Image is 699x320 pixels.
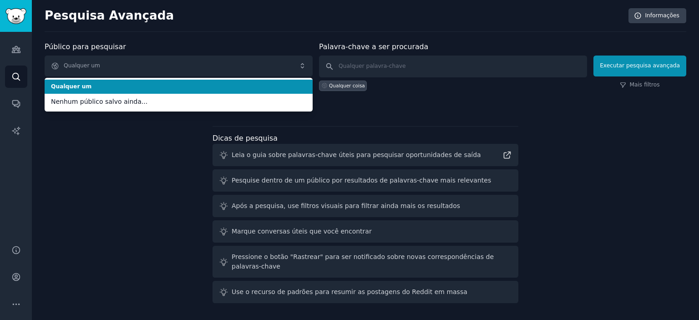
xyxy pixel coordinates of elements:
font: Qualquer um [51,83,91,90]
a: Mais filtros [620,81,659,89]
font: Público para pesquisar [45,42,126,51]
font: Leia o guia sobre palavras-chave úteis para pesquisar oportunidades de saída [232,151,481,158]
input: Qualquer palavra-chave [319,56,587,77]
img: Logotipo do GummySearch [5,8,26,24]
font: Nenhum público salvo ainda... [51,98,147,105]
a: Informações [628,8,686,24]
font: Mais filtros [629,81,659,88]
button: Qualquer um [45,56,313,76]
font: Informações [645,12,679,19]
font: Dicas de pesquisa [213,134,278,142]
font: Após a pesquisa, use filtros visuais para filtrar ainda mais os resultados [232,202,460,209]
ul: Qualquer um [45,78,313,112]
font: Pesquisa Avançada [45,9,174,22]
font: Marque conversas úteis que você encontrar [232,228,372,235]
font: Qualquer coisa [329,83,365,88]
button: Executar pesquisa avançada [593,56,686,76]
font: Palavra-chave a ser procurada [319,42,428,51]
font: Pressione o botão "Rastrear" para ser notificado sobre novas correspondências de palavras-chave [232,253,494,270]
font: Pesquise dentro de um público por resultados de palavras-chave mais relevantes [232,177,491,184]
font: Executar pesquisa avançada [600,62,680,69]
font: Use o recurso de padrões para resumir as postagens do Reddit em massa [232,288,467,295]
font: Qualquer um [64,62,100,69]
